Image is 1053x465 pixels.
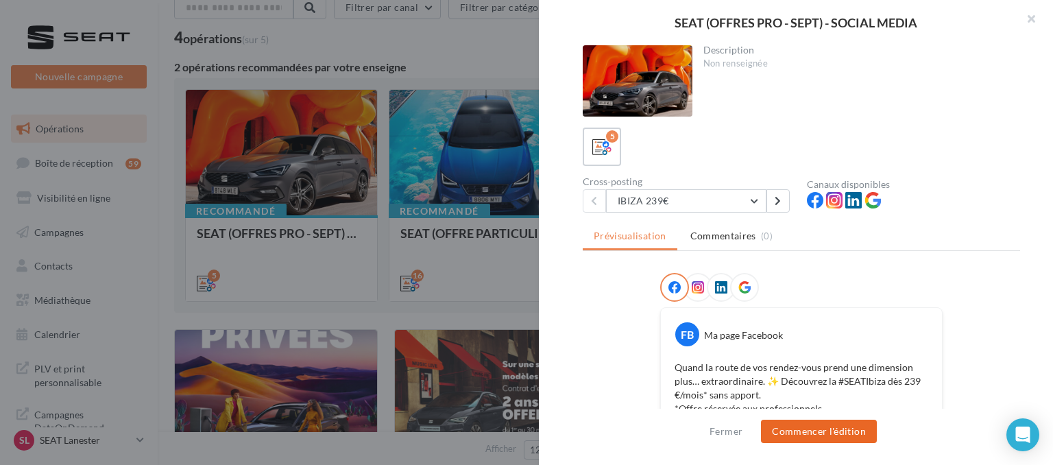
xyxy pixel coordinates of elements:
[675,322,699,346] div: FB
[704,423,748,440] button: Fermer
[704,329,783,342] div: Ma page Facebook
[561,16,1031,29] div: SEAT (OFFRES PRO - SEPT) - SOCIAL MEDIA
[761,230,773,241] span: (0)
[807,180,1020,189] div: Canaux disponibles
[690,229,756,243] span: Commentaires
[583,177,796,187] div: Cross-posting
[703,58,1010,70] div: Non renseignée
[606,130,618,143] div: 5
[703,45,1010,55] div: Description
[761,420,877,443] button: Commencer l'édition
[606,189,766,213] button: IBIZA 239€
[675,361,928,416] p: Quand la route de vos rendez-vous prend une dimension plus… extraordinaire. ✨ Découvrez la #SEATI...
[1006,418,1039,451] div: Open Intercom Messenger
